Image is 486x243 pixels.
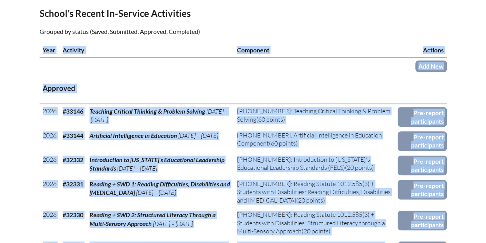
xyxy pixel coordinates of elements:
[40,27,310,37] p: Grouped by status (Saved, Submitted, Approved, Completed)
[234,153,398,177] td: (20 points)
[237,180,391,204] span: [PHONE_NUMBER]: Reading Statute 1012.585(3) + Students with Disabilities: Reading Difficulties, D...
[136,189,176,196] span: [DATE] – [DATE]
[40,153,60,177] td: 2026
[90,211,216,227] span: Reading + SWD 2: Structured Literacy Through a Multi-Sensory Approach
[415,60,447,72] a: Add New
[43,84,444,93] h3: Approved
[40,8,310,19] h2: School’s Recent In-Service Activities
[90,180,230,196] span: Reading + SWD 1: Reading Difficulties, Disabilities and [MEDICAL_DATA]
[234,43,398,57] th: Component
[398,107,446,127] a: Pre-report participants
[237,107,390,123] span: [PHONE_NUMBER]: Teaching Critical Thinking & Problem Solving
[398,180,446,199] a: Pre-report participants
[40,104,60,128] td: 2026
[63,211,83,218] b: #32330
[63,132,83,139] b: #33144
[234,208,398,238] td: (20 points)
[40,43,60,57] th: Year
[63,180,83,188] b: #32331
[234,104,398,128] td: (60 points)
[234,177,398,208] td: (20 points)
[90,107,205,115] span: Teaching Critical Thinking & Problem Solving
[40,177,60,208] td: 2026
[234,128,398,153] td: (60 points)
[237,156,370,171] span: [PHONE_NUMBER]: Introduction to [US_STATE]'s Educational Leadership Standards (FELS)
[398,211,446,230] a: Pre-report participants
[117,164,157,172] span: [DATE] – [DATE]
[237,211,385,235] span: [PHONE_NUMBER]: Reading Statute 1012.585(3) + Students with Disabilities: Structured Literacy thr...
[40,208,60,238] td: 2026
[90,156,224,172] span: Introduction to [US_STATE]'s Educational Leadership Standards
[398,156,446,175] a: Pre-report participants
[398,131,446,151] a: Pre-report participants
[90,132,177,139] span: Artificial Intelligence in Education
[63,156,83,163] b: #32332
[178,132,218,139] span: [DATE] – [DATE]
[40,128,60,153] td: 2026
[60,43,234,57] th: Activity
[153,220,193,228] span: [DATE] – [DATE]
[237,131,382,147] span: [PHONE_NUMBER]: Artificial Intelligence in Education Component
[90,107,228,123] span: [DATE] – [DATE]
[398,43,446,57] th: Actions
[63,107,83,115] b: #33146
